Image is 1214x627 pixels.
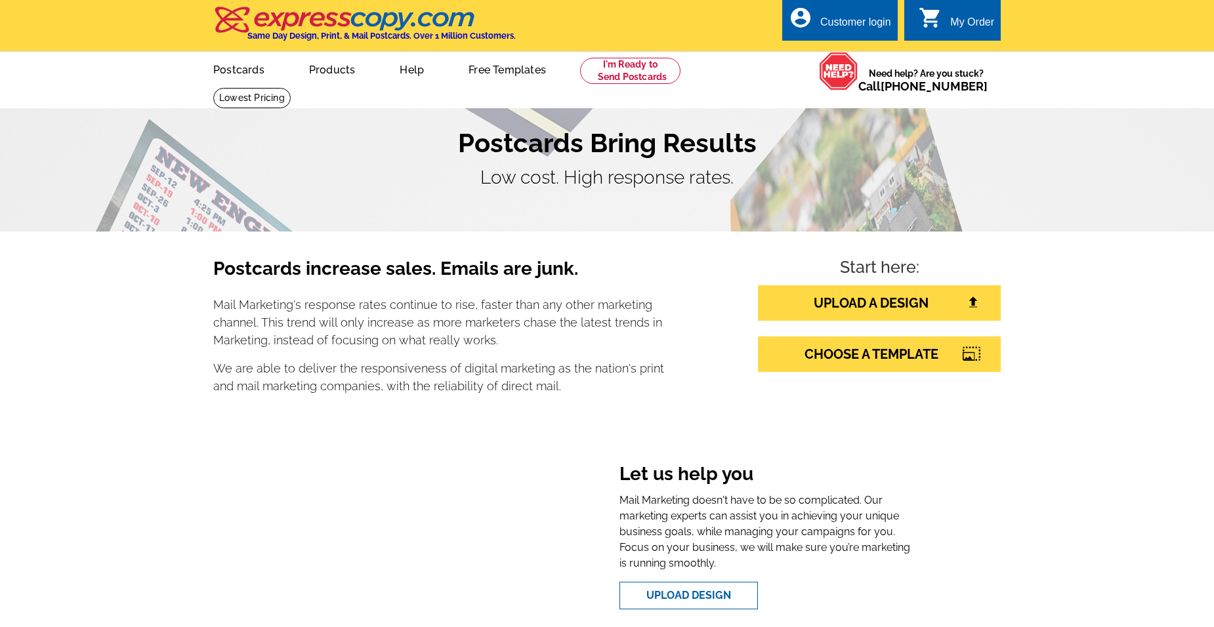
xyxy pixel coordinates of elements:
p: Mail Marketing's response rates continue to rise, faster than any other marketing channel. This t... [213,296,665,349]
a: [PHONE_NUMBER] [881,79,988,93]
a: Products [288,53,377,84]
h3: Postcards increase sales. Emails are junk. [213,258,665,291]
a: Same Day Design, Print, & Mail Postcards. Over 1 Million Customers. [213,16,516,41]
span: Call [858,79,988,93]
h1: Postcards Bring Results [213,127,1001,159]
img: help [819,52,858,91]
iframe: Welcome To expresscopy [302,453,580,620]
a: CHOOSE A TEMPLATE [758,336,1001,372]
div: My Order [950,16,994,35]
i: shopping_cart [919,6,942,30]
p: Mail Marketing doesn't have to be so complicated. Our marketing experts can assist you in achievi... [619,493,913,571]
a: Free Templates [448,53,567,84]
h3: Let us help you [619,463,913,488]
a: Upload Design [619,582,758,609]
div: Customer login [820,16,891,35]
h4: Same Day Design, Print, & Mail Postcards. Over 1 Million Customers. [247,31,516,41]
a: account_circle Customer login [789,14,891,31]
a: UPLOAD A DESIGN [758,285,1001,321]
i: account_circle [789,6,812,30]
a: Help [379,53,445,84]
h4: Start here: [758,258,1001,280]
a: shopping_cart My Order [919,14,994,31]
span: Need help? Are you stuck? [858,67,994,93]
p: We are able to deliver the responsiveness of digital marketing as the nation's print and mail mar... [213,359,665,395]
p: Low cost. High response rates. [213,164,1001,192]
a: Postcards [192,53,285,84]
